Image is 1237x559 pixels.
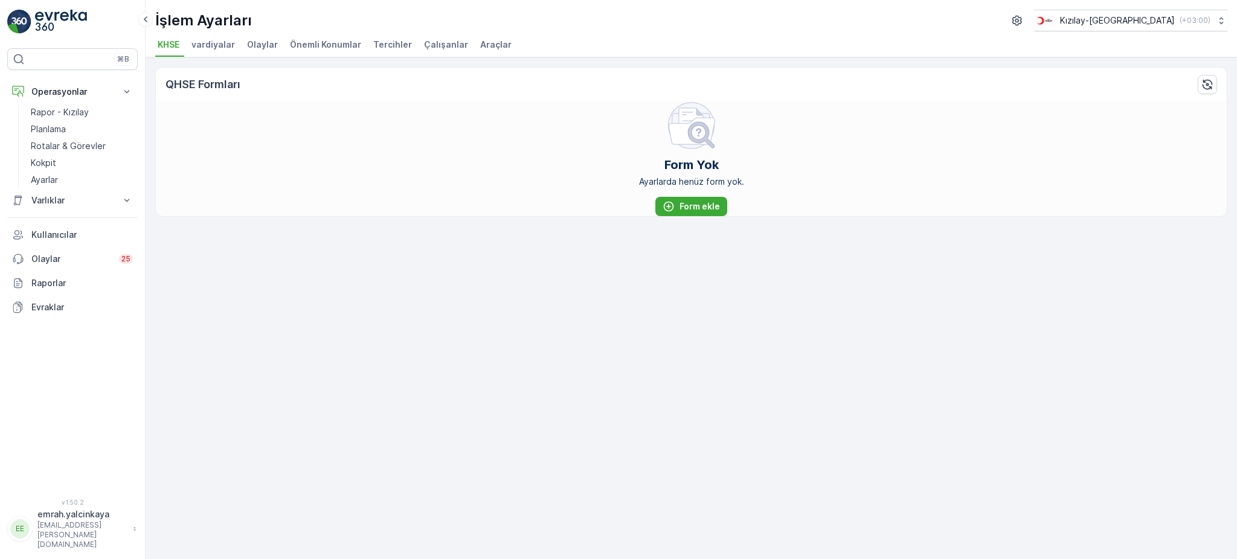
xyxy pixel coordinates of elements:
[7,223,138,247] a: Kullanıcılar
[26,121,138,138] a: Planlama
[373,39,412,51] span: Tercihler
[26,155,138,171] a: Kokpit
[667,101,716,150] img: svg%3e
[7,80,138,104] button: Operasyonlar
[10,519,30,538] div: EE
[7,508,138,549] button: EEemrah.yalcinkaya[EMAIL_ADDRESS][PERSON_NAME][DOMAIN_NAME]
[155,11,252,30] p: İşlem Ayarları
[7,499,138,506] span: v 1.50.2
[117,54,129,64] p: ⌘B
[37,508,127,520] p: emrah.yalcinkaya
[158,39,179,51] span: KHSE
[7,295,138,319] a: Evraklar
[7,271,138,295] a: Raporlar
[1034,14,1055,27] img: k%C4%B1z%C4%B1lay_jywRncg.png
[31,157,56,169] p: Kokpit
[1180,16,1210,25] p: ( +03:00 )
[191,39,235,51] span: vardiyalar
[424,39,468,51] span: Çalışanlar
[7,10,31,34] img: logo
[31,277,133,289] p: Raporlar
[31,194,114,206] p: Varlıklar
[35,10,87,34] img: logo_light-DOdMpM7g.png
[480,39,512,51] span: Araçlar
[26,138,138,155] a: Rotalar & Görevler
[680,200,720,212] p: Form ekle
[26,171,138,188] a: Ayarlar
[121,254,130,264] p: 25
[1060,14,1175,27] p: Kızılay-[GEOGRAPHIC_DATA]
[26,104,138,121] a: Rapor - Kızılay
[31,106,89,118] p: Rapor - Kızılay
[290,39,361,51] span: Önemli Konumlar
[664,156,719,174] h2: Form Yok
[31,86,114,98] p: Operasyonlar
[31,174,58,186] p: Ayarlar
[165,76,240,93] p: QHSE Formları
[37,520,127,549] p: [EMAIL_ADDRESS][PERSON_NAME][DOMAIN_NAME]
[655,197,727,216] button: Form ekle
[31,140,106,152] p: Rotalar & Görevler
[31,229,133,241] p: Kullanıcılar
[7,247,138,271] a: Olaylar25
[1034,10,1227,31] button: Kızılay-[GEOGRAPHIC_DATA](+03:00)
[7,188,138,212] button: Varlıklar
[639,176,744,188] p: Ayarlarda henüz form yok.
[31,301,133,313] p: Evraklar
[31,253,112,265] p: Olaylar
[247,39,278,51] span: Olaylar
[31,123,66,135] p: Planlama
